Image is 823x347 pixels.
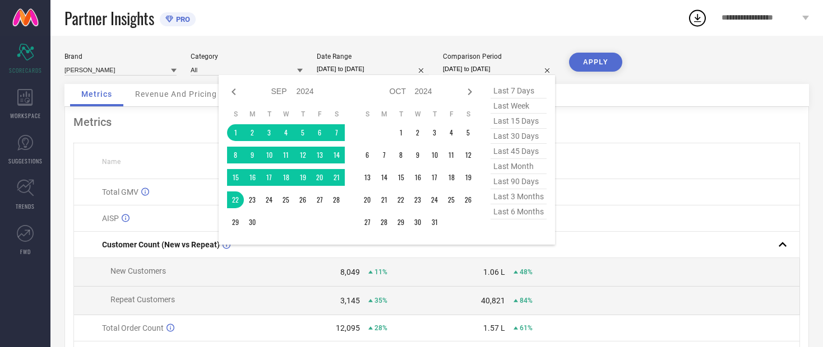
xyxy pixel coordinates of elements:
[311,124,328,141] td: Fri Sep 06 2024
[81,90,112,99] span: Metrics
[227,85,241,99] div: Previous month
[359,147,376,163] td: Sun Oct 06 2024
[491,114,547,129] span: last 15 days
[463,85,477,99] div: Next month
[491,144,547,159] span: last 45 days
[409,191,426,208] td: Wed Oct 23 2024
[520,297,533,304] span: 84%
[520,324,533,332] span: 61%
[481,296,505,305] div: 40,821
[426,169,443,186] td: Thu Oct 17 2024
[102,323,164,332] span: Total Order Count
[392,147,409,163] td: Tue Oct 08 2024
[294,110,311,119] th: Thursday
[483,268,505,276] div: 1.06 L
[278,110,294,119] th: Wednesday
[376,147,392,163] td: Mon Oct 07 2024
[244,110,261,119] th: Monday
[110,295,175,304] span: Repeat Customers
[311,110,328,119] th: Friday
[491,189,547,204] span: last 3 months
[311,169,328,186] td: Fri Sep 20 2024
[227,169,244,186] td: Sun Sep 15 2024
[244,147,261,163] td: Mon Sep 09 2024
[64,7,154,30] span: Partner Insights
[73,115,800,129] div: Metrics
[443,147,460,163] td: Fri Oct 11 2024
[278,124,294,141] td: Wed Sep 04 2024
[392,191,409,208] td: Tue Oct 22 2024
[491,129,547,144] span: last 30 days
[173,15,190,24] span: PRO
[336,323,360,332] div: 12,095
[359,110,376,119] th: Sunday
[227,214,244,231] td: Sun Sep 29 2024
[261,169,278,186] td: Tue Sep 17 2024
[102,158,121,166] span: Name
[328,169,345,186] td: Sat Sep 21 2024
[340,268,360,276] div: 8,049
[311,191,328,208] td: Fri Sep 27 2024
[359,169,376,186] td: Sun Oct 13 2024
[278,191,294,208] td: Wed Sep 25 2024
[278,147,294,163] td: Wed Sep 11 2024
[374,297,387,304] span: 35%
[244,214,261,231] td: Mon Sep 30 2024
[443,110,460,119] th: Friday
[443,124,460,141] td: Fri Oct 04 2024
[491,159,547,174] span: last month
[483,323,505,332] div: 1.57 L
[328,147,345,163] td: Sat Sep 14 2024
[110,266,166,275] span: New Customers
[10,111,41,120] span: WORKSPACE
[261,147,278,163] td: Tue Sep 10 2024
[460,169,477,186] td: Sat Oct 19 2024
[409,214,426,231] td: Wed Oct 30 2024
[227,124,244,141] td: Sun Sep 01 2024
[311,147,328,163] td: Fri Sep 13 2024
[426,214,443,231] td: Thu Oct 31 2024
[340,296,360,305] div: 3,145
[261,191,278,208] td: Tue Sep 24 2024
[294,169,311,186] td: Thu Sep 19 2024
[261,110,278,119] th: Tuesday
[392,214,409,231] td: Tue Oct 29 2024
[191,53,303,60] div: Category
[227,191,244,208] td: Sun Sep 22 2024
[443,63,555,75] input: Select comparison period
[102,187,138,196] span: Total GMV
[409,110,426,119] th: Wednesday
[294,147,311,163] td: Thu Sep 12 2024
[328,191,345,208] td: Sat Sep 28 2024
[102,240,220,249] span: Customer Count (New vs Repeat)
[376,110,392,119] th: Monday
[491,99,547,114] span: last week
[409,147,426,163] td: Wed Oct 09 2024
[409,169,426,186] td: Wed Oct 16 2024
[426,110,443,119] th: Thursday
[328,110,345,119] th: Saturday
[460,124,477,141] td: Sat Oct 05 2024
[359,214,376,231] td: Sun Oct 27 2024
[443,191,460,208] td: Fri Oct 25 2024
[426,147,443,163] td: Thu Oct 10 2024
[491,204,547,219] span: last 6 months
[376,214,392,231] td: Mon Oct 28 2024
[376,169,392,186] td: Mon Oct 14 2024
[244,169,261,186] td: Mon Sep 16 2024
[460,110,477,119] th: Saturday
[9,66,42,74] span: SCORECARDS
[491,174,547,189] span: last 90 days
[443,169,460,186] td: Fri Oct 18 2024
[443,53,555,60] div: Comparison Period
[294,191,311,208] td: Thu Sep 26 2024
[374,268,387,276] span: 11%
[392,169,409,186] td: Tue Oct 15 2024
[392,124,409,141] td: Tue Oct 01 2024
[294,124,311,141] td: Thu Sep 05 2024
[244,191,261,208] td: Mon Sep 23 2024
[8,157,43,165] span: SUGGESTIONS
[135,90,217,99] span: Revenue And Pricing
[409,124,426,141] td: Wed Oct 02 2024
[227,147,244,163] td: Sun Sep 08 2024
